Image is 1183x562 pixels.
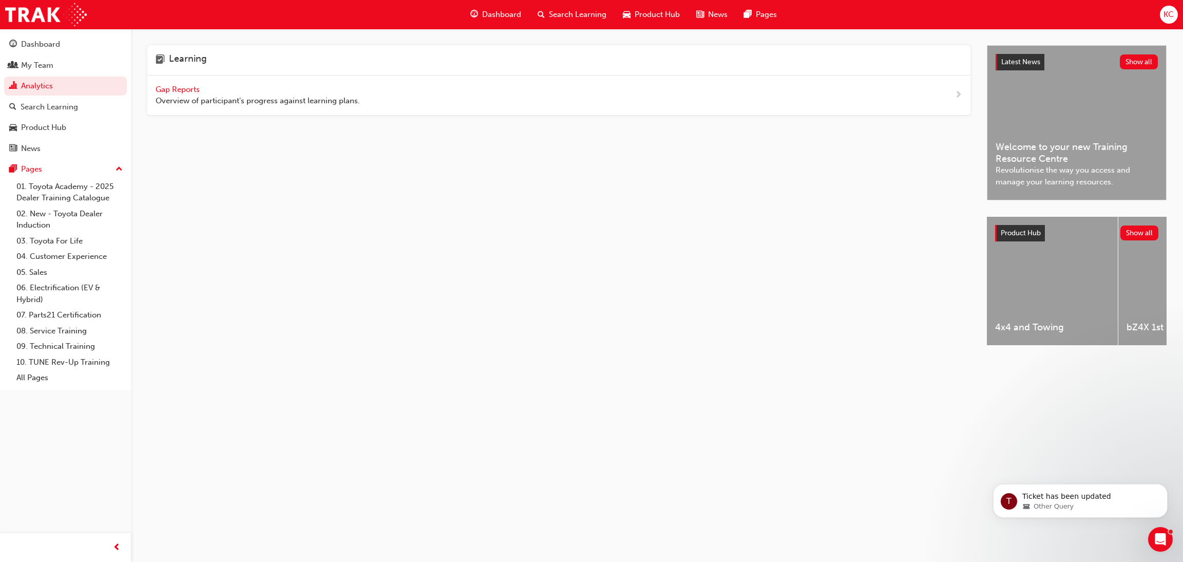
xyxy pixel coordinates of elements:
[4,33,127,160] button: DashboardMy TeamAnalyticsSearch LearningProduct HubNews
[12,179,127,206] a: 01. Toyota Academy - 2025 Dealer Training Catalogue
[955,89,962,102] span: next-icon
[12,370,127,386] a: All Pages
[538,8,545,21] span: search-icon
[21,101,78,113] div: Search Learning
[156,85,202,94] span: Gap Reports
[4,35,127,54] a: Dashboard
[12,233,127,249] a: 03. Toyota For Life
[1001,229,1041,237] span: Product Hub
[9,61,17,70] span: people-icon
[549,9,606,21] span: Search Learning
[12,265,127,280] a: 05. Sales
[21,143,41,155] div: News
[9,144,17,154] span: news-icon
[1120,226,1159,240] button: Show all
[736,4,785,25] a: pages-iconPages
[996,54,1158,70] a: Latest NewsShow all
[21,163,42,175] div: Pages
[635,9,680,21] span: Product Hub
[615,4,688,25] a: car-iconProduct Hub
[5,3,87,26] img: Trak
[21,122,66,134] div: Product Hub
[462,4,529,25] a: guage-iconDashboard
[756,9,777,21] span: Pages
[116,163,123,176] span: up-icon
[12,323,127,339] a: 08. Service Training
[987,217,1118,345] a: 4x4 and Towing
[4,160,127,179] button: Pages
[688,4,736,25] a: news-iconNews
[4,98,127,117] a: Search Learning
[21,60,53,71] div: My Team
[996,164,1158,188] span: Revolutionise the way you access and manage your learning resources.
[1001,58,1040,66] span: Latest News
[156,53,165,67] span: learning-icon
[996,141,1158,164] span: Welcome to your new Training Resource Centre
[744,8,752,21] span: pages-icon
[169,53,207,67] h4: Learning
[696,8,704,21] span: news-icon
[623,8,631,21] span: car-icon
[12,354,127,370] a: 10. TUNE Rev-Up Training
[9,40,17,49] span: guage-icon
[12,249,127,265] a: 04. Customer Experience
[1160,6,1178,24] button: KC
[1163,9,1174,21] span: KC
[9,165,17,174] span: pages-icon
[529,4,615,25] a: search-iconSearch Learning
[21,39,60,50] div: Dashboard
[978,462,1183,534] iframe: Intercom notifications message
[995,225,1158,241] a: Product HubShow all
[1120,54,1158,69] button: Show all
[12,280,127,307] a: 06. Electrification (EV & Hybrid)
[9,123,17,133] span: car-icon
[995,322,1110,333] span: 4x4 and Towing
[12,206,127,233] a: 02. New - Toyota Dealer Induction
[12,339,127,354] a: 09. Technical Training
[4,56,127,75] a: My Team
[987,45,1167,200] a: Latest NewsShow allWelcome to your new Training Resource CentreRevolutionise the way you access a...
[9,103,16,112] span: search-icon
[708,9,728,21] span: News
[4,77,127,96] a: Analytics
[4,118,127,137] a: Product Hub
[9,82,17,91] span: chart-icon
[156,95,360,107] span: Overview of participant's progress against learning plans.
[113,541,121,554] span: prev-icon
[12,307,127,323] a: 07. Parts21 Certification
[470,8,478,21] span: guage-icon
[1148,527,1173,552] iframe: Intercom live chat
[482,9,521,21] span: Dashboard
[147,76,970,116] a: Gap Reports Overview of participant's progress against learning plans.next-icon
[4,139,127,158] a: News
